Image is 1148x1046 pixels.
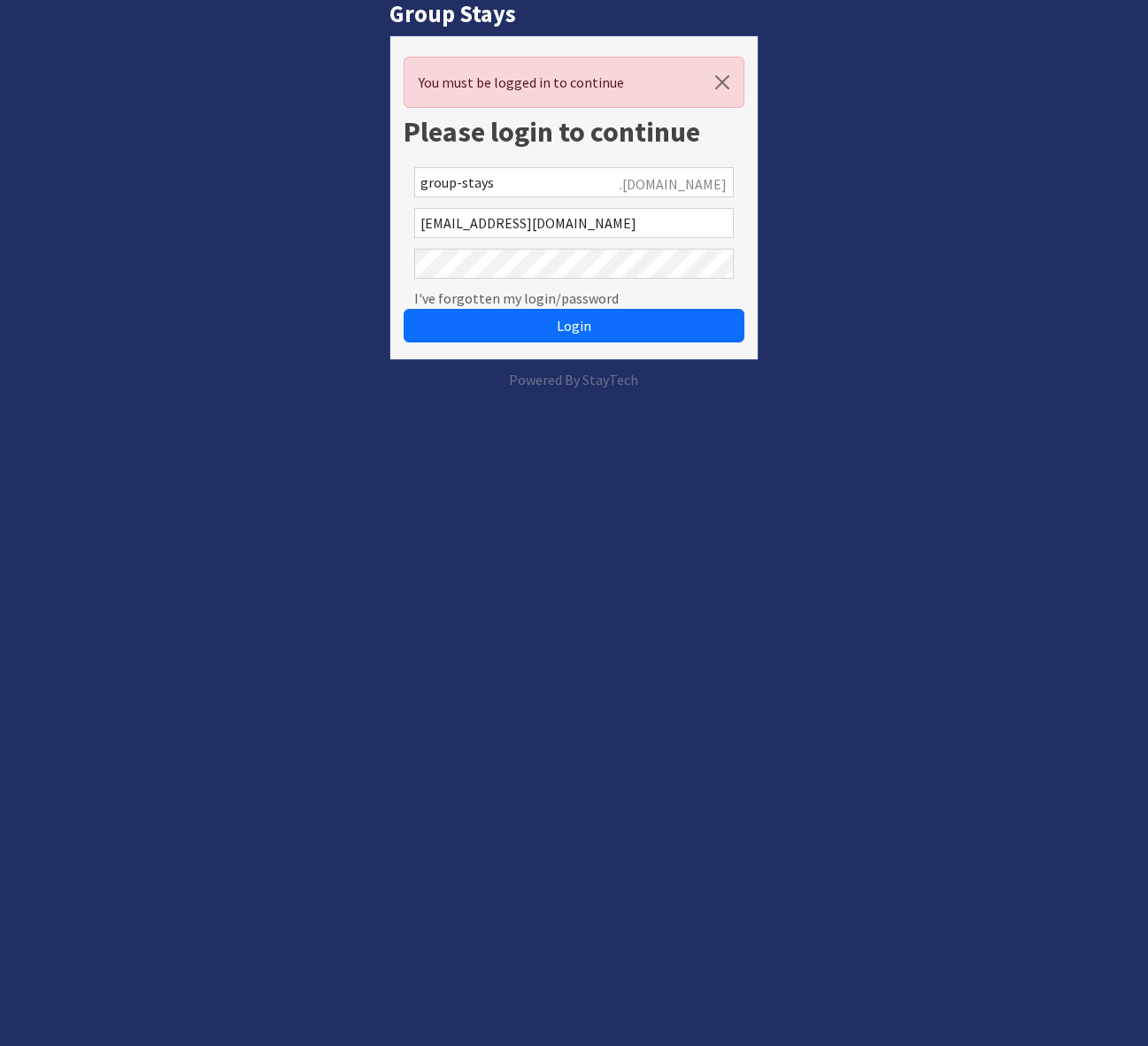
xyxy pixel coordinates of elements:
[404,115,744,149] h1: Please login to continue
[404,309,744,342] button: Login
[414,167,733,197] input: Account Reference
[404,57,744,108] div: You must be logged in to continue
[557,317,591,335] span: Login
[620,173,727,195] span: .[DOMAIN_NAME]
[414,208,733,238] input: Email
[389,369,758,390] p: Powered By StayTech
[414,288,619,309] a: I've forgotten my login/password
